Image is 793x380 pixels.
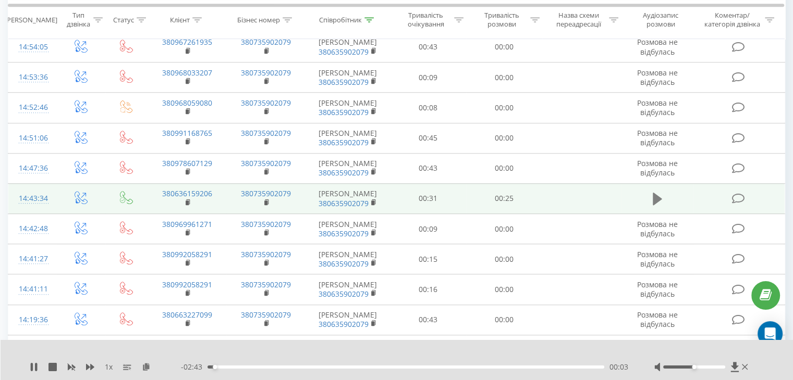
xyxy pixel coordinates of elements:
[241,249,291,259] a: 380735902079
[241,98,291,108] a: 380735902079
[637,158,678,178] span: Розмова не відбулась
[306,305,391,335] td: [PERSON_NAME]
[19,37,46,57] div: 14:54:05
[19,97,46,118] div: 14:52:46
[319,168,369,178] a: 380635902079
[701,11,762,29] div: Коментар/категорія дзвінка
[306,214,391,244] td: [PERSON_NAME]
[213,365,217,369] div: Accessibility label
[319,319,369,329] a: 380635902079
[162,98,212,108] a: 380968059080
[391,183,466,213] td: 00:31
[306,123,391,153] td: [PERSON_NAME]
[162,68,212,78] a: 380968033207
[466,123,542,153] td: 00:00
[241,280,291,289] a: 380735902079
[391,123,466,153] td: 00:45
[19,249,46,269] div: 14:41:27
[306,62,391,93] td: [PERSON_NAME]
[637,310,678,329] span: Розмова не відбулась
[692,365,696,369] div: Accessibility label
[400,11,452,29] div: Тривалість очікування
[319,229,369,238] a: 380635902079
[391,62,466,93] td: 00:09
[637,128,678,147] span: Розмова не відбулась
[105,362,113,372] span: 1 x
[306,335,391,365] td: [PERSON_NAME]
[241,37,291,47] a: 380735902079
[609,362,628,372] span: 00:03
[162,188,212,198] a: 380636159206
[466,93,542,123] td: 00:00
[637,249,678,269] span: Розмова не відбулась
[466,62,542,93] td: 00:00
[241,219,291,229] a: 380735902079
[319,77,369,87] a: 380635902079
[466,335,542,365] td: 00:00
[391,153,466,183] td: 00:43
[637,98,678,117] span: Розмова не відбулась
[19,279,46,299] div: 14:41:11
[162,158,212,168] a: 380978607129
[466,244,542,274] td: 00:00
[637,219,678,238] span: Розмова не відбулась
[466,183,542,213] td: 00:25
[5,15,57,24] div: [PERSON_NAME]
[162,280,212,289] a: 380992058291
[241,188,291,198] a: 380735902079
[391,335,466,365] td: 00:09
[319,47,369,57] a: 380635902079
[758,321,783,346] div: Open Intercom Messenger
[241,68,291,78] a: 380735902079
[319,107,369,117] a: 380635902079
[113,15,134,24] div: Статус
[466,214,542,244] td: 00:00
[306,32,391,62] td: [PERSON_NAME]
[391,244,466,274] td: 00:15
[630,11,691,29] div: Аудіозапис розмови
[19,67,46,87] div: 14:53:36
[162,310,212,320] a: 380663227099
[306,183,391,213] td: [PERSON_NAME]
[162,249,212,259] a: 380992058291
[466,274,542,305] td: 00:00
[391,93,466,123] td: 00:08
[306,153,391,183] td: [PERSON_NAME]
[319,15,362,24] div: Співробітник
[466,32,542,62] td: 00:00
[19,219,46,239] div: 14:42:48
[19,188,46,209] div: 14:43:34
[319,289,369,299] a: 380635902079
[241,128,291,138] a: 380735902079
[19,310,46,330] div: 14:19:36
[319,259,369,269] a: 380635902079
[241,158,291,168] a: 380735902079
[466,305,542,335] td: 00:00
[391,214,466,244] td: 00:09
[19,128,46,148] div: 14:51:06
[162,128,212,138] a: 380991168765
[19,158,46,179] div: 14:47:36
[637,37,678,56] span: Розмова не відбулась
[306,274,391,305] td: [PERSON_NAME]
[391,274,466,305] td: 00:16
[162,37,212,47] a: 380967261935
[637,280,678,299] span: Розмова не відбулась
[637,68,678,87] span: Розмова не відбулась
[162,219,212,229] a: 380969961271
[319,137,369,147] a: 380635902079
[466,153,542,183] td: 00:00
[475,11,528,29] div: Тривалість розмови
[66,11,90,29] div: Тип дзвінка
[170,15,190,24] div: Клієнт
[552,11,606,29] div: Назва схеми переадресації
[237,15,280,24] div: Бізнес номер
[319,198,369,208] a: 380635902079
[391,305,466,335] td: 00:43
[241,310,291,320] a: 380735902079
[181,362,208,372] span: - 02:43
[306,244,391,274] td: [PERSON_NAME]
[306,93,391,123] td: [PERSON_NAME]
[391,32,466,62] td: 00:43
